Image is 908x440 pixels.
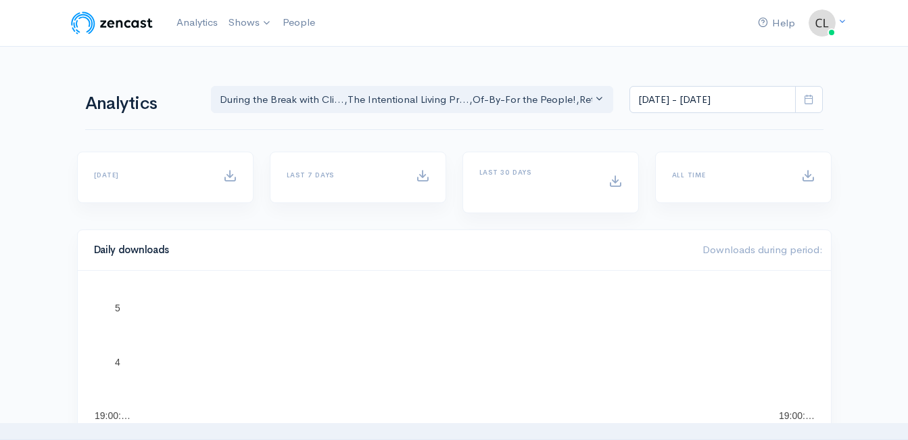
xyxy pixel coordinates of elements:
[69,9,155,37] img: ZenCast Logo
[287,171,400,179] h6: Last 7 days
[629,86,796,114] input: analytics date range selector
[171,8,223,37] a: Analytics
[94,244,686,256] h4: Daily downloads
[672,171,785,179] h6: All time
[809,9,836,37] img: ...
[94,171,207,179] h6: [DATE]
[85,94,195,114] h1: Analytics
[115,357,120,368] text: 4
[220,92,593,108] div: During the Break with Cli... , The Intentional Living Pr... , Of-By-For the People! , Rethink - R...
[702,243,823,256] span: Downloads during period:
[115,303,120,313] text: 5
[277,8,320,37] a: People
[223,8,277,38] a: Shows
[779,410,815,421] text: 19:00:…
[752,9,801,38] a: Help
[94,287,815,422] svg: A chart.
[95,410,130,421] text: 19:00:…
[211,86,614,114] button: During the Break with Cli..., The Intentional Living Pr..., Of-By-For the People!, Rethink - Rese...
[479,169,592,176] h6: Last 30 days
